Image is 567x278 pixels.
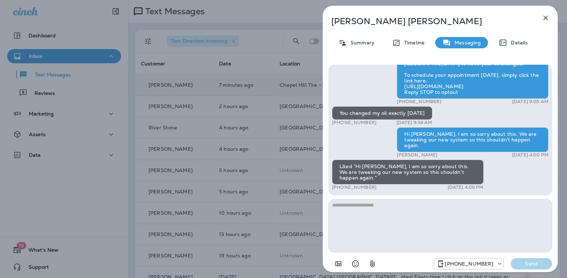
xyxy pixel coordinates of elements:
p: [PERSON_NAME] [PERSON_NAME] [331,16,526,26]
p: Details [507,40,528,46]
p: Timeline [401,40,425,46]
div: You changed my oil exactly [DATE] [332,106,432,120]
p: [DATE] 4:08 PM [448,185,484,190]
p: Summary [347,40,374,46]
div: Hi [PERSON_NAME], I am so sorry about this. We are tweaking our new system so this shouldn't happ... [397,127,548,152]
p: [DATE] 9:05 AM [512,99,548,105]
div: Liked “Hi [PERSON_NAME], I am so sorry about this. We are tweaking our new system so this shouldn... [332,160,484,185]
p: [PHONE_NUMBER] [397,99,441,105]
div: Hi [PERSON_NAME], your 2016 TOYOTA TUNDRA is coming due for an oil change. Come into [GEOGRAPHIC_... [397,40,548,99]
button: Select an emoji [348,257,363,271]
p: Messaging [451,40,481,46]
p: [PHONE_NUMBER] [445,261,493,267]
p: [PERSON_NAME] [397,152,437,158]
div: +1 (984) 409-9300 [433,260,503,268]
p: [PHONE_NUMBER] [332,120,376,125]
p: [DATE] 9:38 AM [396,120,432,125]
p: [DATE] 4:00 PM [512,152,548,158]
p: [PHONE_NUMBER] [332,185,376,190]
button: Add in a premade template [331,257,345,271]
